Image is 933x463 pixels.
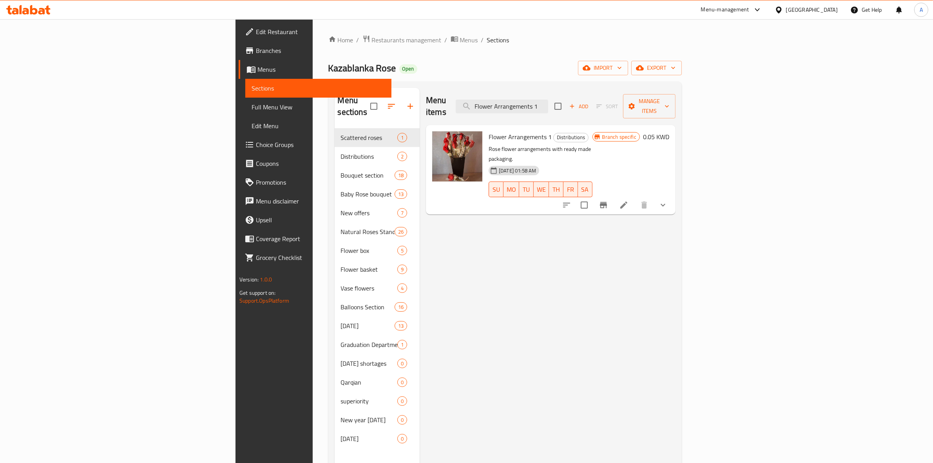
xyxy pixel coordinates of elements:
[395,191,407,198] span: 13
[397,340,407,349] div: items
[341,302,395,312] div: Balloons Section
[397,208,407,218] div: items
[566,100,591,113] span: Add item
[335,354,420,373] div: [DATE] shortages0
[341,171,395,180] div: Bouquet section
[341,246,397,255] span: Flower box
[341,434,397,443] div: Valentine's Day
[399,64,417,74] div: Open
[341,321,395,330] div: Mother's Day
[335,279,420,298] div: Vase flowers4
[445,35,447,45] li: /
[550,98,566,114] span: Select section
[341,359,397,368] span: [DATE] shortages
[397,133,407,142] div: items
[335,166,420,185] div: Bouquet section18
[398,435,407,443] span: 0
[256,159,385,168] span: Coupons
[245,116,391,135] a: Edit Menu
[341,340,397,349] div: Graduation Department
[341,133,397,142] span: Scattered roses
[335,373,420,392] div: Qarqian0
[451,35,478,45] a: Menus
[489,144,592,164] p: Rose flower arrangements with ready made packaging.
[519,182,534,197] button: TU
[239,296,289,306] a: Support.OpsPlatform
[335,392,420,410] div: superiority0
[239,229,391,248] a: Coverage Report
[341,396,397,406] div: superiority
[335,410,420,429] div: New year [DATE]0
[557,196,576,214] button: sort-choices
[341,152,397,161] span: Distributions
[252,84,385,93] span: Sections
[395,322,407,330] span: 13
[549,182,563,197] button: TH
[252,102,385,112] span: Full Menu View
[398,379,407,386] span: 0
[397,265,407,274] div: items
[397,396,407,406] div: items
[643,131,669,142] h6: 0.05 KWD
[534,182,549,197] button: WE
[481,35,484,45] li: /
[362,35,442,45] a: Restaurants management
[335,260,420,279] div: Flower basket9
[341,189,395,199] div: Baby Rose bouquet
[257,65,385,74] span: Menus
[537,184,546,195] span: WE
[341,321,395,330] span: [DATE]
[619,200,629,210] a: Edit menu item
[920,5,923,14] span: A
[335,429,420,448] div: [DATE]0
[395,227,407,236] div: items
[239,135,391,154] a: Choice Groups
[341,265,397,274] span: Flower basket
[256,234,385,243] span: Coverage Report
[341,208,397,218] span: New offers
[395,172,407,179] span: 18
[366,98,382,114] span: Select all sections
[335,222,420,241] div: Natural Roses Stands26
[566,100,591,113] button: Add
[489,131,552,143] span: Flower Arrangements 1
[395,302,407,312] div: items
[397,415,407,425] div: items
[504,182,519,197] button: MO
[398,247,407,254] span: 5
[581,184,589,195] span: SA
[398,416,407,424] span: 0
[395,189,407,199] div: items
[635,196,654,214] button: delete
[335,125,420,451] nav: Menu sections
[239,154,391,173] a: Coupons
[335,298,420,316] div: Balloons Section16
[398,341,407,349] span: 1
[397,434,407,443] div: items
[397,152,407,161] div: items
[256,196,385,206] span: Menu disclaimer
[239,288,275,298] span: Get support on:
[335,335,420,354] div: Graduation Department1
[398,209,407,217] span: 7
[578,182,592,197] button: SA
[578,61,628,75] button: import
[328,59,396,77] span: Kazablanka Rose
[496,167,539,174] span: [DATE] 01:58 AM
[395,171,407,180] div: items
[252,121,385,131] span: Edit Menu
[245,79,391,98] a: Sections
[554,133,588,142] span: Distributions
[654,196,672,214] button: show more
[341,378,397,387] span: Qarqian
[397,359,407,368] div: items
[341,283,397,293] span: Vase flowers
[256,215,385,225] span: Upsell
[256,46,385,55] span: Branches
